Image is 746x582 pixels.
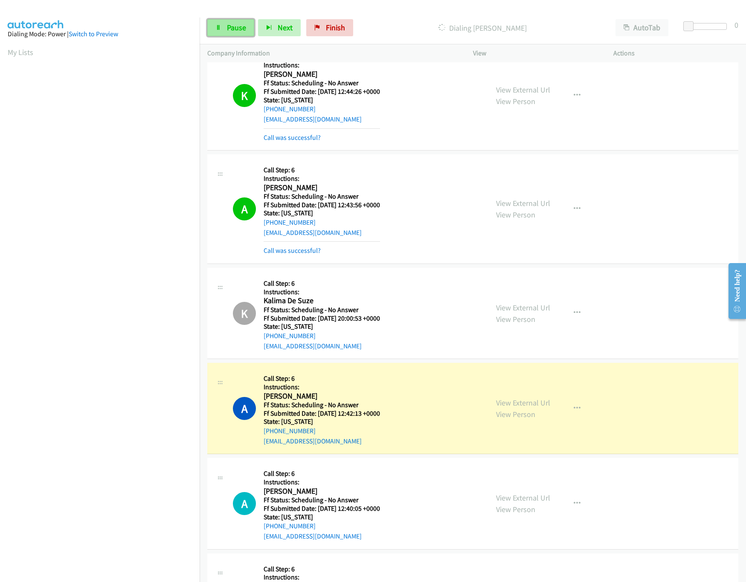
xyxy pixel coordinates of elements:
[264,229,362,237] a: [EMAIL_ADDRESS][DOMAIN_NAME]
[496,85,550,95] a: View External Url
[8,29,192,39] div: Dialing Mode: Power |
[264,183,380,193] h2: [PERSON_NAME]
[264,496,380,504] h5: Ff Status: Scheduling - No Answer
[264,105,316,113] a: [PHONE_NUMBER]
[264,486,380,496] h2: [PERSON_NAME]
[278,23,293,32] span: Next
[233,302,256,325] h1: K
[264,401,380,409] h5: Ff Status: Scheduling - No Answer
[264,87,380,96] h5: Ff Submitted Date: [DATE] 12:44:26 +0000
[227,23,246,32] span: Pause
[264,522,316,530] a: [PHONE_NUMBER]
[496,198,550,208] a: View External Url
[233,197,256,220] h1: A
[264,79,380,87] h5: Ff Status: Scheduling - No Answer
[207,19,254,36] a: Pause
[688,23,727,30] div: Delay between calls (in seconds)
[496,398,550,408] a: View External Url
[264,69,380,79] h2: [PERSON_NAME]
[233,492,256,515] div: The call is yet to be attempted
[264,306,380,314] h5: Ff Status: Scheduling - No Answer
[264,437,362,445] a: [EMAIL_ADDRESS][DOMAIN_NAME]
[264,332,316,340] a: [PHONE_NUMBER]
[264,383,380,391] h5: Instructions:
[615,19,668,36] button: AutoTab
[496,303,550,313] a: View External Url
[264,133,321,142] a: Call was successful?
[264,218,316,226] a: [PHONE_NUMBER]
[264,246,321,255] a: Call was successful?
[264,115,362,123] a: [EMAIL_ADDRESS][DOMAIN_NAME]
[496,493,550,503] a: View External Url
[264,573,380,582] h5: Instructions:
[264,288,380,296] h5: Instructions:
[264,166,380,174] h5: Call Step: 6
[264,409,380,418] h5: Ff Submitted Date: [DATE] 12:42:13 +0000
[264,417,380,426] h5: State: [US_STATE]
[264,192,380,201] h5: Ff Status: Scheduling - No Answer
[326,23,345,32] span: Finish
[264,201,380,209] h5: Ff Submitted Date: [DATE] 12:43:56 +0000
[8,66,200,471] iframe: Dialpad
[233,397,256,420] h1: A
[306,19,353,36] a: Finish
[264,565,380,573] h5: Call Step: 6
[258,19,301,36] button: Next
[264,427,316,435] a: [PHONE_NUMBER]
[233,84,256,107] h1: K
[496,314,535,324] a: View Person
[365,22,600,34] p: Dialing [PERSON_NAME]
[264,174,380,183] h5: Instructions:
[264,532,362,540] a: [EMAIL_ADDRESS][DOMAIN_NAME]
[264,61,380,69] h5: Instructions:
[496,96,535,106] a: View Person
[233,492,256,515] h1: A
[264,296,380,306] h2: Kalima De Suze
[264,314,380,323] h5: Ff Submitted Date: [DATE] 20:00:53 +0000
[264,96,380,104] h5: State: [US_STATE]
[264,391,380,401] h2: [PERSON_NAME]
[496,409,535,419] a: View Person
[722,257,746,325] iframe: Resource Center
[8,47,33,57] a: My Lists
[264,342,362,350] a: [EMAIL_ADDRESS][DOMAIN_NAME]
[473,48,598,58] p: View
[264,469,380,478] h5: Call Step: 6
[264,513,380,521] h5: State: [US_STATE]
[264,478,380,486] h5: Instructions:
[264,504,380,513] h5: Ff Submitted Date: [DATE] 12:40:05 +0000
[233,302,256,325] div: The call has been skipped
[69,30,118,38] a: Switch to Preview
[496,504,535,514] a: View Person
[264,279,380,288] h5: Call Step: 6
[207,48,458,58] p: Company Information
[264,209,380,217] h5: State: [US_STATE]
[264,374,380,383] h5: Call Step: 6
[264,322,380,331] h5: State: [US_STATE]
[496,210,535,220] a: View Person
[734,19,738,31] div: 0
[613,48,738,58] p: Actions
